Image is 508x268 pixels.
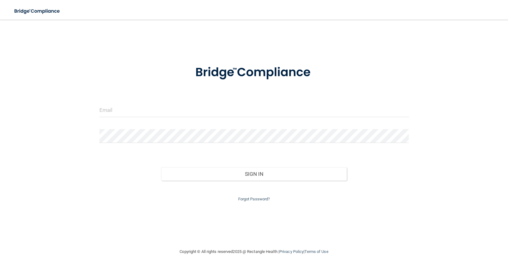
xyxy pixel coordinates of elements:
[304,249,328,254] a: Terms of Use
[142,242,366,262] div: Copyright © All rights reserved 2025 @ Rectangle Health | |
[9,5,66,18] img: bridge_compliance_login_screen.278c3ca4.svg
[183,57,326,89] img: bridge_compliance_login_screen.278c3ca4.svg
[279,249,304,254] a: Privacy Policy
[238,197,270,201] a: Forgot Password?
[99,103,409,117] input: Email
[161,167,347,181] button: Sign In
